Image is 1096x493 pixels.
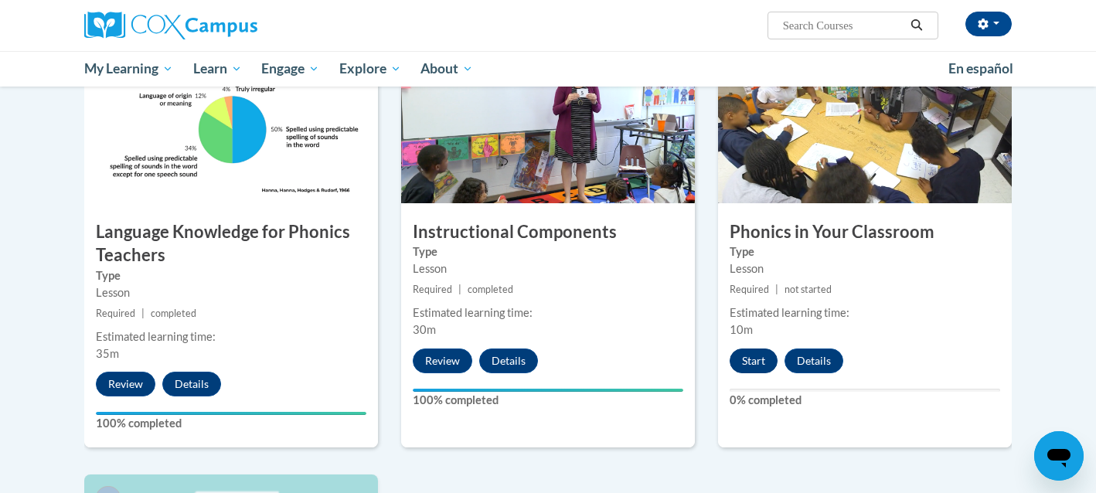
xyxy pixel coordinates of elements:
[730,348,778,373] button: Start
[84,12,378,39] a: Cox Campus
[965,12,1012,36] button: Account Settings
[730,284,769,295] span: Required
[1034,431,1084,481] iframe: Button to launch messaging window
[96,267,366,284] label: Type
[84,49,378,203] img: Course Image
[74,51,183,87] a: My Learning
[84,59,173,78] span: My Learning
[96,308,135,319] span: Required
[730,304,1000,321] div: Estimated learning time:
[413,284,452,295] span: Required
[61,51,1035,87] div: Main menu
[339,59,401,78] span: Explore
[905,16,928,35] button: Search
[162,372,221,396] button: Details
[948,60,1013,76] span: En español
[730,392,1000,409] label: 0% completed
[781,16,905,35] input: Search Courses
[96,284,366,301] div: Lesson
[401,220,695,244] h3: Instructional Components
[938,53,1023,85] a: En español
[479,348,538,373] button: Details
[413,304,683,321] div: Estimated learning time:
[401,49,695,203] img: Course Image
[329,51,411,87] a: Explore
[785,348,843,373] button: Details
[413,389,683,392] div: Your progress
[718,49,1012,203] img: Course Image
[261,59,319,78] span: Engage
[420,59,473,78] span: About
[730,260,1000,277] div: Lesson
[785,284,832,295] span: not started
[96,415,366,432] label: 100% completed
[84,12,257,39] img: Cox Campus
[413,243,683,260] label: Type
[718,220,1012,244] h3: Phonics in Your Classroom
[730,243,1000,260] label: Type
[96,328,366,345] div: Estimated learning time:
[183,51,252,87] a: Learn
[151,308,196,319] span: completed
[413,323,436,336] span: 30m
[413,260,683,277] div: Lesson
[730,323,753,336] span: 10m
[84,220,378,268] h3: Language Knowledge for Phonics Teachers
[193,59,242,78] span: Learn
[413,392,683,409] label: 100% completed
[468,284,513,295] span: completed
[251,51,329,87] a: Engage
[411,51,484,87] a: About
[413,348,472,373] button: Review
[775,284,778,295] span: |
[96,412,366,415] div: Your progress
[141,308,145,319] span: |
[458,284,461,295] span: |
[96,372,155,396] button: Review
[96,347,119,360] span: 35m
